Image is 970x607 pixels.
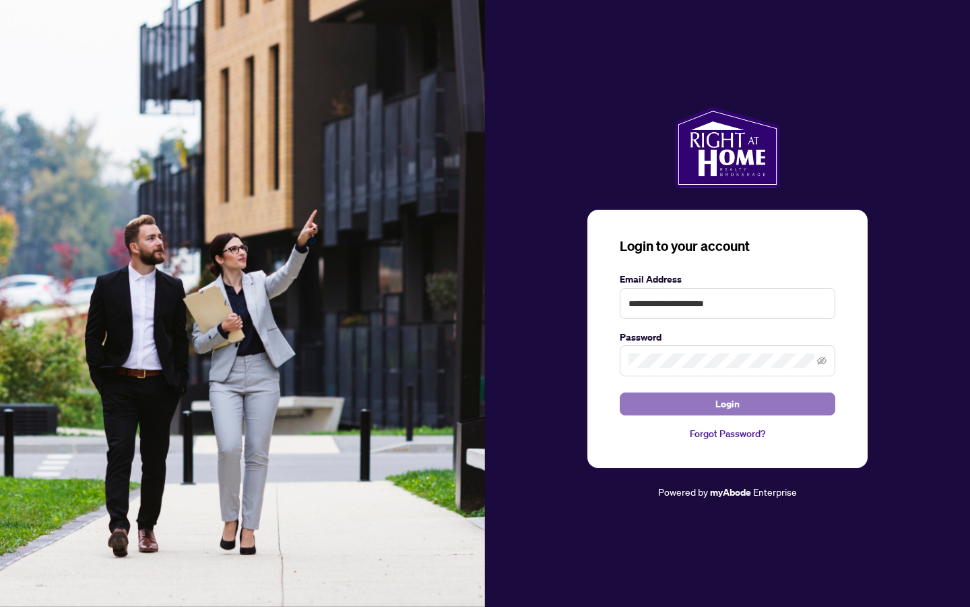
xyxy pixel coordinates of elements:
label: Email Address [620,272,835,287]
span: eye-invisible [817,356,827,366]
span: Login [715,393,740,415]
span: Enterprise [753,486,797,498]
a: Forgot Password? [620,426,835,441]
span: Powered by [658,486,708,498]
img: ma-logo [675,107,779,188]
h3: Login to your account [620,237,835,256]
a: myAbode [710,485,751,500]
label: Password [620,330,835,345]
button: Login [620,393,835,415]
